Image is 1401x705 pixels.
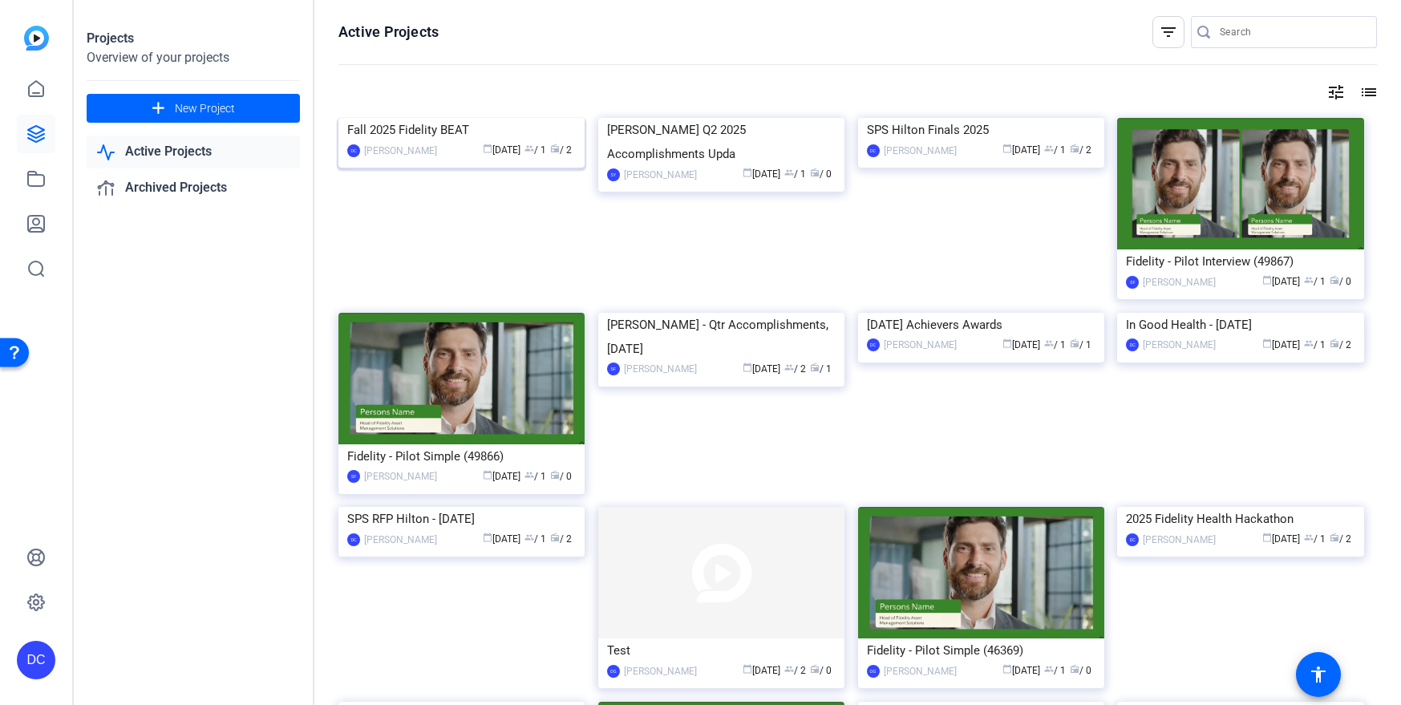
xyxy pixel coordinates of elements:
div: DC [1126,533,1139,546]
span: group [1304,533,1314,542]
span: radio [550,533,560,542]
span: group [524,470,534,480]
span: radio [1070,144,1079,153]
span: [DATE] [1262,276,1300,287]
span: group [784,363,794,372]
div: DC [867,338,880,351]
div: Fall 2025 Fidelity BEAT [347,118,576,142]
mat-icon: add [148,99,168,119]
div: [PERSON_NAME] [364,468,437,484]
span: calendar_today [743,363,752,372]
span: calendar_today [1262,533,1272,542]
span: group [1304,338,1314,348]
button: New Project [87,94,300,123]
div: Overview of your projects [87,48,300,67]
span: [DATE] [743,363,780,375]
div: [PERSON_NAME] [364,143,437,159]
div: [PERSON_NAME] [624,361,697,377]
span: / 0 [1330,276,1351,287]
span: radio [1330,275,1339,285]
span: New Project [175,100,235,117]
div: [DATE] Achievers Awards [867,313,1095,337]
span: / 2 [1330,339,1351,350]
span: / 0 [810,168,832,180]
div: Test [607,638,836,662]
span: / 2 [784,363,806,375]
span: calendar_today [1262,275,1272,285]
span: / 0 [550,471,572,482]
div: DC [347,533,360,546]
span: / 1 [1304,533,1326,545]
div: OG [607,665,620,678]
span: [DATE] [483,144,520,156]
span: calendar_today [483,533,492,542]
span: / 1 [810,363,832,375]
span: / 1 [1044,144,1066,156]
span: [DATE] [1262,533,1300,545]
div: [PERSON_NAME] [624,167,697,183]
span: radio [1070,338,1079,348]
div: SF [1126,276,1139,289]
span: radio [810,664,820,674]
span: / 1 [784,168,806,180]
div: SF [347,470,360,483]
span: / 1 [1304,276,1326,287]
span: [DATE] [1262,339,1300,350]
mat-icon: accessibility [1309,665,1328,684]
div: [PERSON_NAME] Q2 2025 Accomplishments Upda [607,118,836,166]
img: blue-gradient.svg [24,26,49,51]
div: [PERSON_NAME] [884,337,957,353]
span: / 1 [524,471,546,482]
span: / 1 [1044,665,1066,676]
mat-icon: tune [1326,83,1346,102]
span: / 1 [1070,339,1091,350]
span: radio [1070,664,1079,674]
span: calendar_today [1002,664,1012,674]
span: group [1044,338,1054,348]
span: / 2 [550,144,572,156]
span: [DATE] [1002,144,1040,156]
span: / 1 [524,144,546,156]
span: calendar_today [743,168,752,177]
span: radio [1330,338,1339,348]
h1: Active Projects [338,22,439,42]
span: radio [1330,533,1339,542]
div: [PERSON_NAME] [624,663,697,679]
span: / 0 [1070,665,1091,676]
span: / 2 [1330,533,1351,545]
span: group [524,144,534,153]
span: / 2 [784,665,806,676]
div: DC [347,144,360,157]
div: [PERSON_NAME] [884,663,957,679]
span: [DATE] [743,168,780,180]
span: radio [550,144,560,153]
span: / 1 [1304,339,1326,350]
div: Fidelity - Pilot Simple (49866) [347,444,576,468]
span: [DATE] [1002,339,1040,350]
span: radio [810,363,820,372]
div: SPS RFP Hilton - [DATE] [347,507,576,531]
span: group [1044,664,1054,674]
span: [DATE] [1002,665,1040,676]
div: OG [867,665,880,678]
div: [PERSON_NAME] [364,532,437,548]
div: [PERSON_NAME] [1143,532,1216,548]
div: [PERSON_NAME] [1143,337,1216,353]
span: calendar_today [1262,338,1272,348]
span: calendar_today [483,144,492,153]
mat-icon: list [1358,83,1377,102]
span: group [784,664,794,674]
div: DC [1126,338,1139,351]
div: Fidelity - Pilot Simple (46369) [867,638,1095,662]
span: / 0 [810,665,832,676]
span: / 2 [550,533,572,545]
span: group [784,168,794,177]
div: [PERSON_NAME] [1143,274,1216,290]
div: [PERSON_NAME] [884,143,957,159]
span: calendar_today [743,664,752,674]
div: [PERSON_NAME] - Qtr Accomplishments, [DATE] [607,313,836,361]
a: Archived Projects [87,172,300,205]
span: calendar_today [1002,144,1012,153]
a: Active Projects [87,136,300,168]
span: / 1 [524,533,546,545]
